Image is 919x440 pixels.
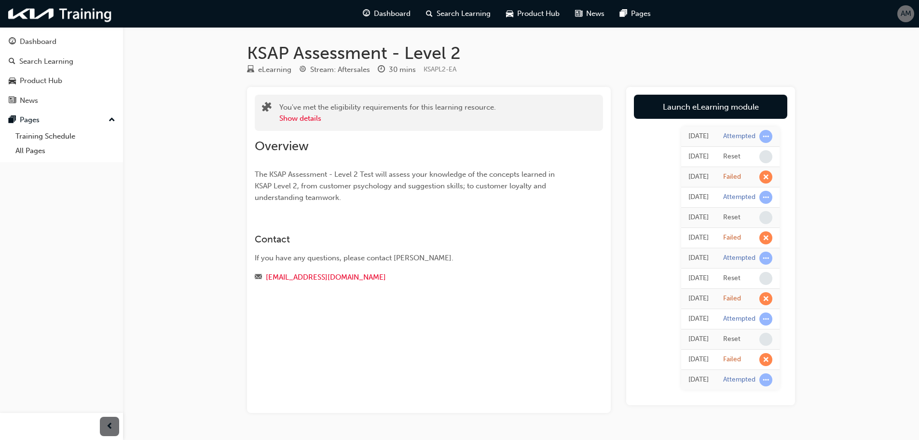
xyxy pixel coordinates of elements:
[20,36,56,47] div: Dashboard
[498,4,567,24] a: car-iconProduct Hub
[688,354,709,365] div: Tue Apr 22 2025 09:22:03 GMT+1000 (Australian Eastern Standard Time)
[255,170,557,202] span: The KSAP Assessment - Level 2 Test will assess your knowledge of the concepts learned in KSAP Lev...
[247,64,291,76] div: Type
[723,294,741,303] div: Failed
[688,253,709,264] div: Tue Apr 22 2025 09:38:38 GMT+1000 (Australian Eastern Standard Time)
[9,57,15,66] span: search-icon
[389,64,416,75] div: 30 mins
[378,66,385,74] span: clock-icon
[759,333,772,346] span: learningRecordVerb_NONE-icon
[9,97,16,105] span: news-icon
[437,8,491,19] span: Search Learning
[723,132,755,141] div: Attempted
[4,33,119,51] a: Dashboard
[723,314,755,324] div: Attempted
[12,129,119,144] a: Training Schedule
[631,8,651,19] span: Pages
[723,213,741,222] div: Reset
[4,92,119,110] a: News
[374,8,411,19] span: Dashboard
[20,95,38,106] div: News
[106,421,113,433] span: prev-icon
[688,334,709,345] div: Tue Apr 22 2025 09:22:19 GMT+1000 (Australian Eastern Standard Time)
[612,4,658,24] a: pages-iconPages
[20,114,40,126] div: Pages
[586,8,604,19] span: News
[723,193,755,202] div: Attempted
[688,131,709,142] div: Sun Aug 24 2025 09:19:24 GMT+1000 (Australian Eastern Standard Time)
[4,111,119,129] button: Pages
[688,232,709,243] div: Sun Aug 24 2025 09:10:15 GMT+1000 (Australian Eastern Standard Time)
[355,4,418,24] a: guage-iconDashboard
[723,254,755,263] div: Attempted
[759,150,772,163] span: learningRecordVerb_NONE-icon
[9,38,16,46] span: guage-icon
[20,75,62,86] div: Product Hub
[299,64,370,76] div: Stream
[4,31,119,111] button: DashboardSearch LearningProduct HubNews
[759,130,772,143] span: learningRecordVerb_ATTEMPT-icon
[759,312,772,326] span: learningRecordVerb_ATTEMPT-icon
[723,335,741,344] div: Reset
[723,233,741,242] div: Failed
[723,375,755,384] div: Attempted
[759,211,772,224] span: learningRecordVerb_NONE-icon
[378,64,416,76] div: Duration
[688,313,709,325] div: Tue Apr 22 2025 09:22:22 GMT+1000 (Australian Eastern Standard Time)
[634,95,787,119] a: Launch eLearning module
[688,151,709,162] div: Sun Aug 24 2025 09:19:23 GMT+1000 (Australian Eastern Standard Time)
[9,77,16,85] span: car-icon
[418,4,498,24] a: search-iconSearch Learning
[723,152,741,161] div: Reset
[506,8,513,20] span: car-icon
[12,143,119,158] a: All Pages
[310,64,370,75] div: Stream: Aftersales
[897,5,914,22] button: AM
[363,8,370,20] span: guage-icon
[575,8,582,20] span: news-icon
[9,116,16,125] span: pages-icon
[279,113,321,124] button: Show details
[255,273,262,282] span: email-icon
[4,53,119,71] a: Search Learning
[5,4,116,24] img: kia-training
[247,43,795,64] h1: KSAP Assessment - Level 2
[723,355,741,364] div: Failed
[247,66,254,74] span: learningResourceType_ELEARNING-icon
[759,272,772,285] span: learningRecordVerb_NONE-icon
[759,170,772,184] span: learningRecordVerb_FAIL-icon
[759,191,772,204] span: learningRecordVerb_ATTEMPT-icon
[901,8,911,19] span: AM
[688,374,709,385] div: Tue Apr 22 2025 08:53:52 GMT+1000 (Australian Eastern Standard Time)
[688,273,709,284] div: Tue Apr 22 2025 09:38:36 GMT+1000 (Australian Eastern Standard Time)
[426,8,433,20] span: search-icon
[424,65,456,73] span: Learning resource code
[723,172,741,182] div: Failed
[255,139,309,154] span: Overview
[759,231,772,244] span: learningRecordVerb_FAIL-icon
[255,253,568,264] div: If you have any questions, please contact [PERSON_NAME].
[688,171,709,183] div: Sun Aug 24 2025 09:19:11 GMT+1000 (Australian Eastern Standard Time)
[262,103,272,114] span: puzzle-icon
[299,66,306,74] span: target-icon
[266,273,386,282] a: [EMAIL_ADDRESS][DOMAIN_NAME]
[109,114,115,127] span: up-icon
[279,102,496,124] div: You've met the eligibility requirements for this learning resource.
[759,373,772,386] span: learningRecordVerb_ATTEMPT-icon
[723,274,741,283] div: Reset
[620,8,627,20] span: pages-icon
[688,293,709,304] div: Tue Apr 22 2025 09:38:03 GMT+1000 (Australian Eastern Standard Time)
[688,192,709,203] div: Sun Aug 24 2025 09:10:26 GMT+1000 (Australian Eastern Standard Time)
[4,72,119,90] a: Product Hub
[759,353,772,366] span: learningRecordVerb_FAIL-icon
[255,271,568,284] div: Email
[517,8,560,19] span: Product Hub
[688,212,709,223] div: Sun Aug 24 2025 09:10:24 GMT+1000 (Australian Eastern Standard Time)
[258,64,291,75] div: eLearning
[19,56,73,67] div: Search Learning
[759,252,772,265] span: learningRecordVerb_ATTEMPT-icon
[759,292,772,305] span: learningRecordVerb_FAIL-icon
[567,4,612,24] a: news-iconNews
